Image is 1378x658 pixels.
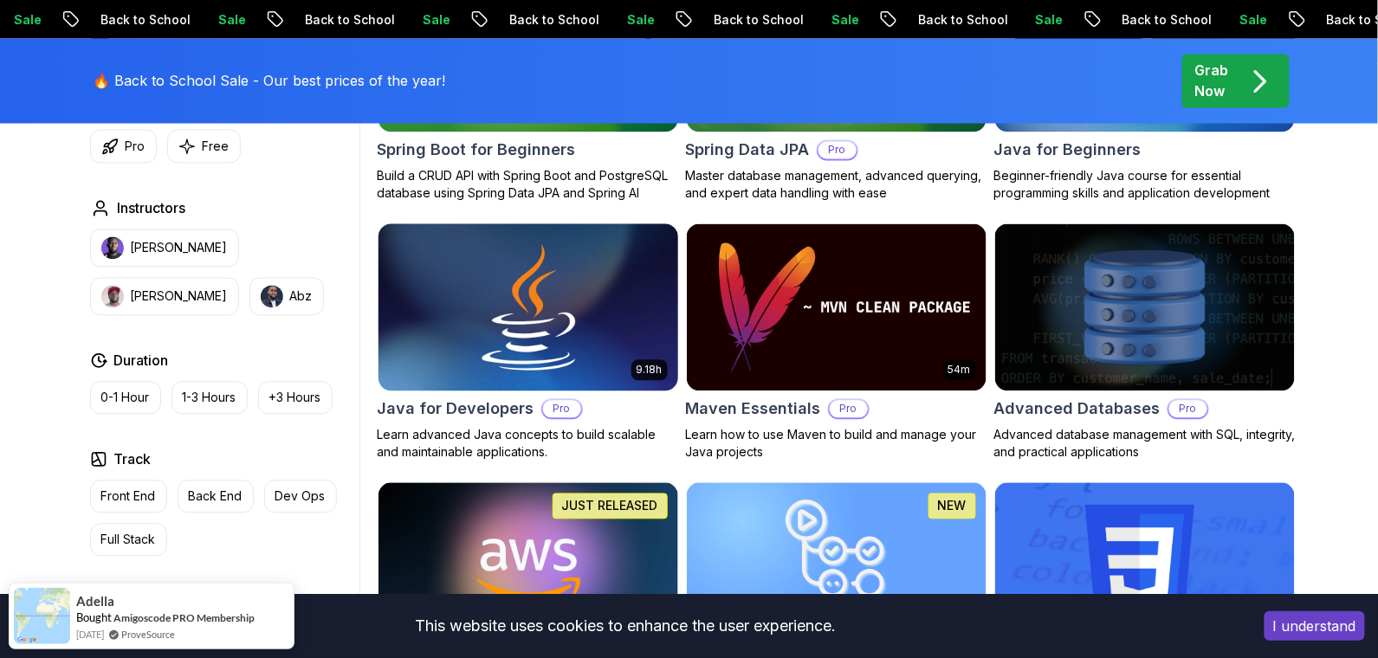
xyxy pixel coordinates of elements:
p: Free [203,139,230,156]
p: Back to School [290,11,408,29]
h2: Java for Developers [378,397,534,422]
button: Accept cookies [1265,611,1365,641]
p: NEW [938,498,967,515]
h2: Advanced Databases [994,397,1161,422]
p: Sale [1226,11,1281,29]
p: 1-3 Hours [183,390,236,407]
p: Master database management, advanced querying, and expert data handling with ease [686,168,987,203]
a: Amigoscode PRO Membership [113,611,255,624]
h2: Maven Essentials [686,397,821,422]
button: 1-3 Hours [171,382,248,415]
button: Back End [178,481,254,513]
h2: Track [114,449,152,470]
span: [DATE] [76,627,104,642]
p: Dev Ops [275,488,326,506]
p: Advanced database management with SQL, integrity, and practical applications [994,427,1296,461]
img: Advanced Databases card [995,224,1295,392]
p: Back End [189,488,243,506]
p: [PERSON_NAME] [131,288,228,306]
p: Learn how to use Maven to build and manage your Java projects [686,427,987,461]
button: Free [167,130,241,164]
h2: Duration [114,351,169,371]
p: JUST RELEASED [562,498,658,515]
p: Back to School [699,11,817,29]
div: This website uses cookies to enhance the user experience. [13,607,1239,645]
p: Back to School [903,11,1021,29]
p: Back to School [495,11,612,29]
p: Sale [408,11,463,29]
p: Pro [830,401,868,418]
p: Back to School [86,11,204,29]
p: Sale [817,11,872,29]
p: Sale [612,11,668,29]
img: provesource social proof notification image [14,588,70,644]
button: instructor img[PERSON_NAME] [90,278,239,316]
button: instructor imgAbz [249,278,324,316]
p: Pro [1169,401,1207,418]
p: Sale [1021,11,1077,29]
p: 0-1 Hour [101,390,150,407]
button: Full Stack [90,524,167,557]
p: 🔥 Back to School Sale - Our best prices of the year! [94,71,446,92]
p: Pro [818,142,857,159]
p: Grab Now [1195,61,1229,102]
p: Full Stack [101,532,156,549]
button: Pro [90,130,157,164]
p: Front End [101,488,156,506]
a: Maven Essentials card54mMaven EssentialsProLearn how to use Maven to build and manage your Java p... [686,223,987,462]
img: instructor img [101,237,124,260]
p: Pro [126,139,146,156]
img: AWS for Developers card [378,483,678,651]
span: Adella [76,594,114,609]
img: instructor img [101,286,124,308]
p: Abz [290,288,313,306]
p: [PERSON_NAME] [131,240,228,257]
img: instructor img [261,286,283,308]
a: Advanced Databases cardAdvanced DatabasesProAdvanced database management with SQL, integrity, and... [994,223,1296,462]
img: Java for Developers card [371,220,685,396]
p: Beginner-friendly Java course for essential programming skills and application development [994,168,1296,203]
p: +3 Hours [269,390,321,407]
button: Dev Ops [264,481,337,513]
p: 9.18h [637,364,663,377]
button: Front End [90,481,167,513]
p: Learn advanced Java concepts to build scalable and maintainable applications. [378,427,679,461]
h2: Java for Beginners [994,139,1142,163]
h2: Instructors [118,198,186,219]
img: CI/CD with GitHub Actions card [687,483,987,651]
p: Pro [543,401,581,418]
img: CSS Essentials card [995,483,1295,651]
p: Sale [204,11,259,29]
h2: Spring Data JPA [686,139,810,163]
button: +3 Hours [258,382,333,415]
a: Java for Developers card9.18hJava for DevelopersProLearn advanced Java concepts to build scalable... [378,223,679,462]
span: Bought [76,610,112,624]
img: Maven Essentials card [687,224,987,392]
button: instructor img[PERSON_NAME] [90,229,239,268]
p: Back to School [1108,11,1226,29]
p: Build a CRUD API with Spring Boot and PostgreSQL database using Spring Data JPA and Spring AI [378,168,679,203]
p: 54m [948,364,971,377]
button: 0-1 Hour [90,382,161,415]
h2: Spring Boot for Beginners [378,139,576,163]
a: ProveSource [121,627,175,642]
